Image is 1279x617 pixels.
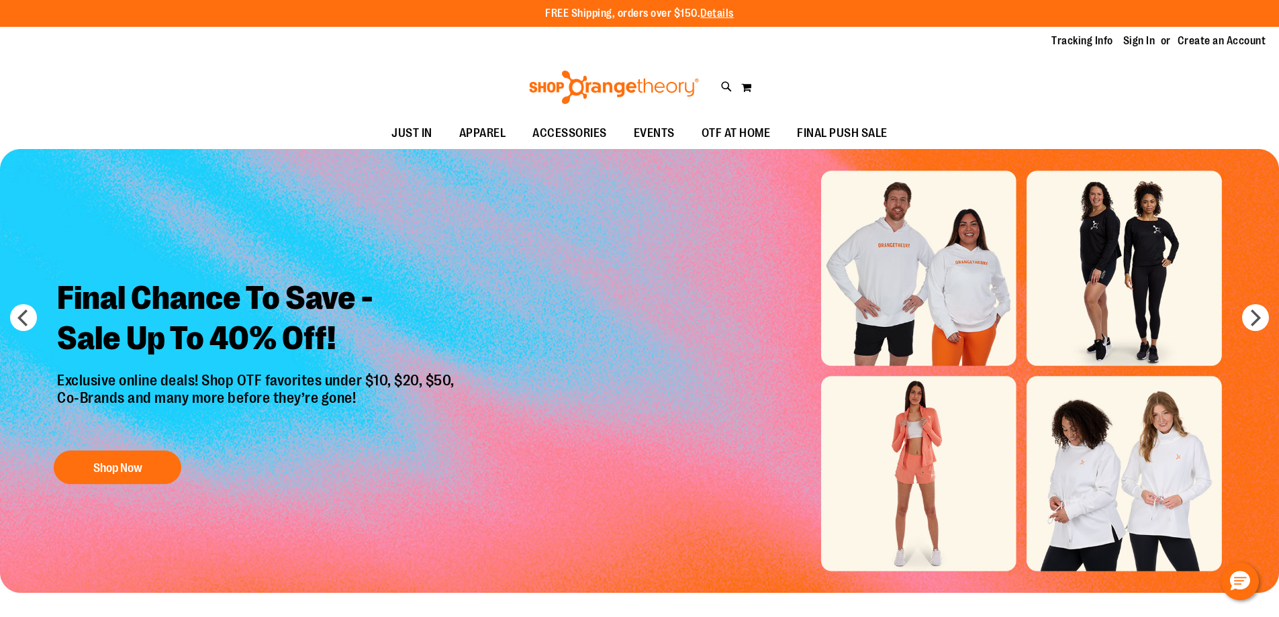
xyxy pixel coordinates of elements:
span: EVENTS [634,118,675,148]
button: Shop Now [54,450,181,484]
a: Create an Account [1178,34,1266,48]
a: OTF AT HOME [688,118,784,149]
h2: Final Chance To Save - Sale Up To 40% Off! [47,268,468,372]
p: FREE Shipping, orders over $150. [545,6,734,21]
span: JUST IN [391,118,432,148]
a: ACCESSORIES [519,118,620,149]
a: Tracking Info [1051,34,1113,48]
a: Details [700,7,734,19]
a: Final Chance To Save -Sale Up To 40% Off! Exclusive online deals! Shop OTF favorites under $10, $... [47,268,468,491]
span: ACCESSORIES [532,118,607,148]
span: FINAL PUSH SALE [797,118,888,148]
p: Exclusive online deals! Shop OTF favorites under $10, $20, $50, Co-Brands and many more before th... [47,372,468,438]
img: Shop Orangetheory [527,70,701,104]
a: FINAL PUSH SALE [784,118,901,149]
a: JUST IN [378,118,446,149]
span: OTF AT HOME [702,118,771,148]
button: prev [10,304,37,331]
span: APPAREL [459,118,506,148]
a: APPAREL [446,118,520,149]
button: Hello, have a question? Let’s chat. [1221,563,1259,600]
a: Sign In [1123,34,1155,48]
a: EVENTS [620,118,688,149]
button: next [1242,304,1269,331]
